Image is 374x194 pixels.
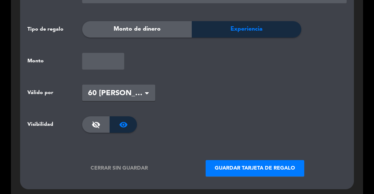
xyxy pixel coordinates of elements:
button: Guardar tarjeta de regalo [206,160,304,176]
span: 60 [PERSON_NAME] [88,88,144,100]
span: visibility_off [92,120,100,129]
span: Monto de dinero [114,24,161,34]
span: Válido por [27,89,53,97]
span: Monto [27,57,44,65]
span: Tipo de regalo [27,25,64,34]
button: Cerrar sin guardar [70,160,168,176]
span: Visibilidad [27,120,53,129]
span: Experiencia [230,24,263,34]
span: visibility [119,120,128,129]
